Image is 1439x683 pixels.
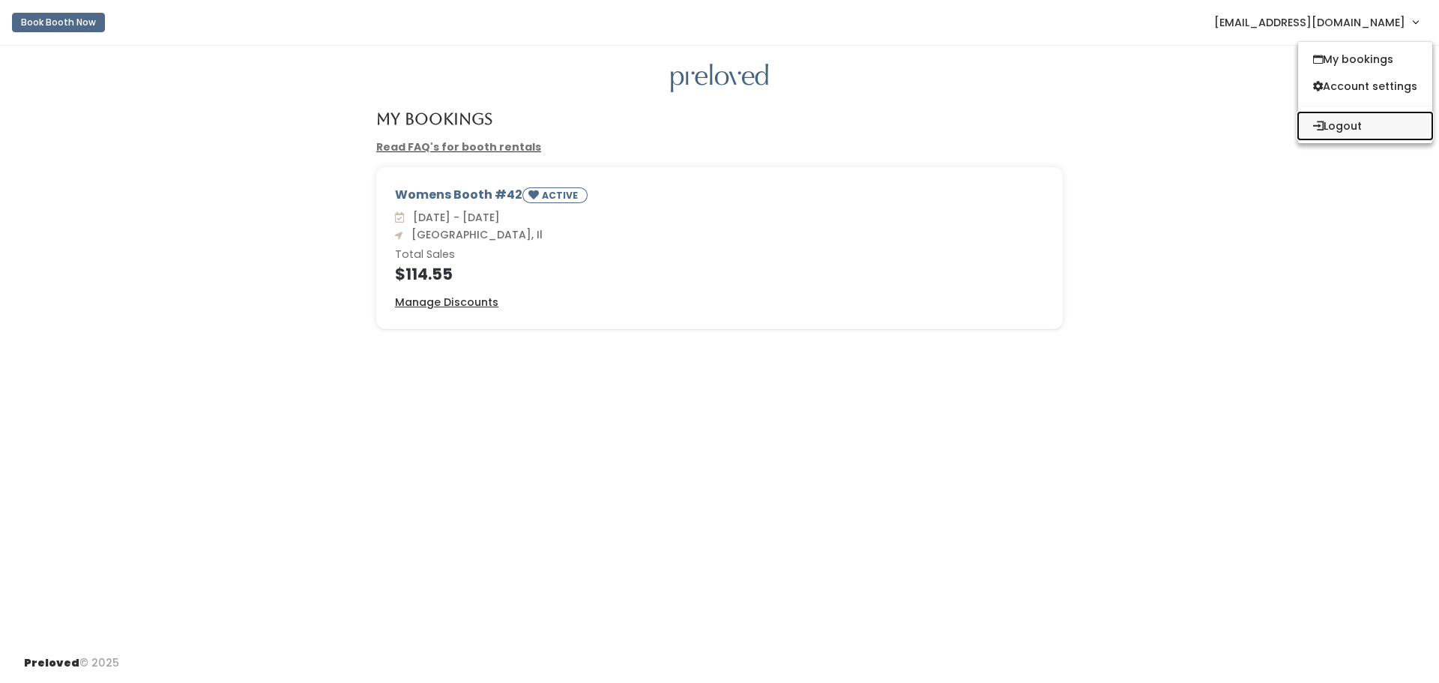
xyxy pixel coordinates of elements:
[24,643,119,671] div: © 2025
[395,265,1044,283] h4: $114.55
[407,210,500,225] span: [DATE] - [DATE]
[395,249,1044,261] h6: Total Sales
[1214,14,1405,31] span: [EMAIL_ADDRESS][DOMAIN_NAME]
[376,110,492,127] h4: My Bookings
[395,186,1044,209] div: Womens Booth #42
[542,189,581,202] small: ACTIVE
[1298,112,1432,139] button: Logout
[395,295,498,310] a: Manage Discounts
[671,64,768,93] img: preloved logo
[12,6,105,39] a: Book Booth Now
[405,227,543,242] span: [GEOGRAPHIC_DATA], Il
[1298,46,1432,73] a: My bookings
[1199,6,1433,38] a: [EMAIL_ADDRESS][DOMAIN_NAME]
[376,139,541,154] a: Read FAQ's for booth rentals
[24,655,79,670] span: Preloved
[12,13,105,32] button: Book Booth Now
[1298,73,1432,100] a: Account settings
